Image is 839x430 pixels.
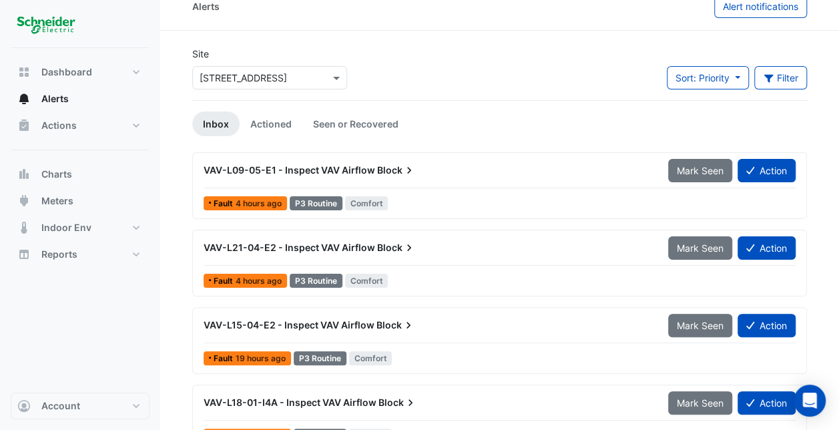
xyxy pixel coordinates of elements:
[17,65,31,79] app-icon: Dashboard
[668,159,732,182] button: Mark Seen
[41,92,69,105] span: Alerts
[16,11,76,37] img: Company Logo
[349,351,392,365] span: Comfort
[738,391,796,415] button: Action
[677,397,724,409] span: Mark Seen
[17,248,31,261] app-icon: Reports
[204,319,374,331] span: VAV-L15-04-E2 - Inspect VAV Airflow
[204,164,375,176] span: VAV-L09-05-E1 - Inspect VAV Airflow
[41,119,77,132] span: Actions
[41,168,72,181] span: Charts
[723,1,798,12] span: Alert notifications
[376,318,415,332] span: Block
[11,214,150,241] button: Indoor Env
[214,355,236,363] span: Fault
[794,385,826,417] div: Open Intercom Messenger
[192,112,240,136] a: Inbox
[11,85,150,112] button: Alerts
[41,194,73,208] span: Meters
[667,66,749,89] button: Sort: Priority
[11,59,150,85] button: Dashboard
[204,242,375,253] span: VAV-L21-04-E2 - Inspect VAV Airflow
[675,72,730,83] span: Sort: Priority
[668,236,732,260] button: Mark Seen
[677,320,724,331] span: Mark Seen
[11,241,150,268] button: Reports
[668,314,732,337] button: Mark Seen
[41,65,92,79] span: Dashboard
[11,393,150,419] button: Account
[290,196,342,210] div: P3 Routine
[377,164,416,177] span: Block
[378,396,417,409] span: Block
[677,242,724,254] span: Mark Seen
[204,397,376,408] span: VAV-L18-01-I4A - Inspect VAV Airflow
[17,221,31,234] app-icon: Indoor Env
[377,241,416,254] span: Block
[17,92,31,105] app-icon: Alerts
[240,112,302,136] a: Actioned
[738,314,796,337] button: Action
[294,351,346,365] div: P3 Routine
[236,276,282,286] span: Wed 08-Oct-2025 08:00 AEDT
[754,66,808,89] button: Filter
[41,399,80,413] span: Account
[236,353,286,363] span: Tue 07-Oct-2025 17:45 AEDT
[236,198,282,208] span: Wed 08-Oct-2025 08:31 AEDT
[290,274,342,288] div: P3 Routine
[192,47,209,61] label: Site
[738,159,796,182] button: Action
[302,112,409,136] a: Seen or Recovered
[677,165,724,176] span: Mark Seen
[17,119,31,132] app-icon: Actions
[11,188,150,214] button: Meters
[11,161,150,188] button: Charts
[738,236,796,260] button: Action
[17,168,31,181] app-icon: Charts
[214,200,236,208] span: Fault
[345,196,388,210] span: Comfort
[41,248,77,261] span: Reports
[668,391,732,415] button: Mark Seen
[345,274,388,288] span: Comfort
[214,277,236,285] span: Fault
[41,221,91,234] span: Indoor Env
[17,194,31,208] app-icon: Meters
[11,112,150,139] button: Actions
